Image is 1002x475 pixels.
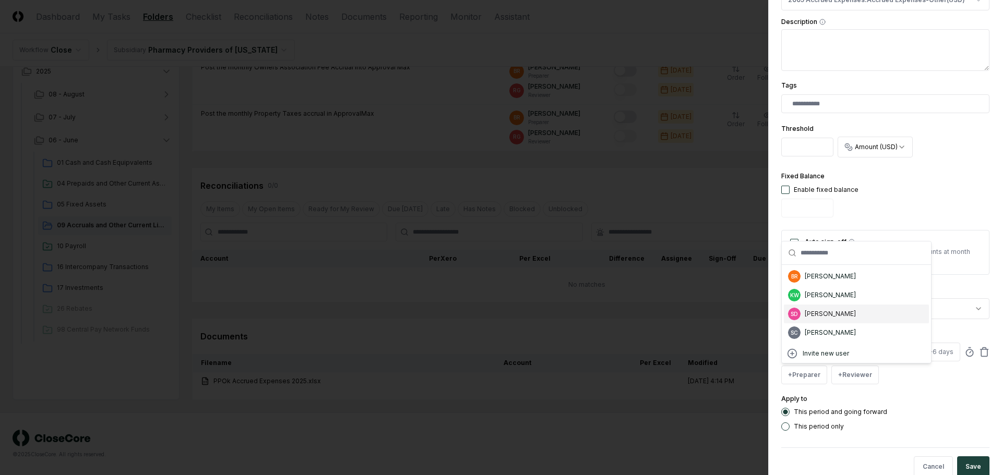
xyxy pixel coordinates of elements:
div: Enable fixed balance [794,185,858,194]
button: +Reviewer [831,366,879,384]
label: Fixed Balance [781,172,825,180]
label: This period only [794,423,844,430]
span: SD [791,310,798,318]
span: BR [791,273,798,281]
div: [PERSON_NAME] [805,290,856,300]
button: Auto sign-off [849,239,855,245]
a: Invite new user [786,347,927,360]
label: Apply to [781,395,807,403]
button: +Preparer [781,366,827,384]
label: Auto sign-off [805,239,981,245]
div: [PERSON_NAME] [805,328,856,337]
label: Threshold [781,125,814,132]
div: [PERSON_NAME] [805,272,856,281]
button: +6 days [909,343,960,361]
label: This period and going forward [794,409,887,415]
span: SC [791,329,798,337]
button: Description [819,19,826,25]
label: Tags [781,81,797,89]
div: [PERSON_NAME] [805,309,856,319]
label: Description [781,19,989,25]
span: KW [790,291,799,299]
div: Suggestions [782,265,931,363]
